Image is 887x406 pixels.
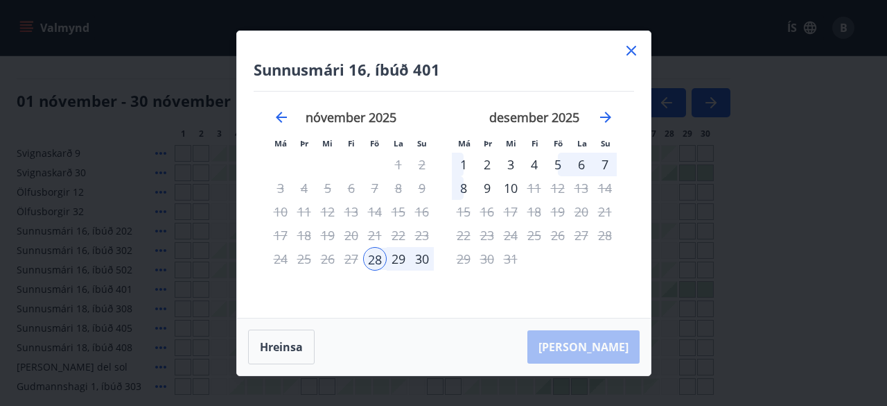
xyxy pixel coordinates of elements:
[363,176,387,200] td: Not available. föstudagur, 7. nóvember 2025
[452,223,475,247] td: Not available. mánudagur, 22. desember 2025
[387,247,410,271] td: Choose laugardagur, 29. nóvember 2025 as your check-out date. It’s available.
[499,153,522,176] div: 3
[570,223,593,247] td: Not available. laugardagur, 27. desember 2025
[458,138,471,149] small: Má
[475,176,499,200] td: Choose þriðjudagur, 9. desember 2025 as your check-out date. It’s available.
[316,176,340,200] td: Not available. miðvikudagur, 5. nóvember 2025
[269,200,292,223] td: Not available. mánudagur, 10. nóvember 2025
[522,153,546,176] div: 4
[316,200,340,223] td: Not available. miðvikudagur, 12. nóvember 2025
[394,138,403,149] small: La
[387,200,410,223] td: Not available. laugardagur, 15. nóvember 2025
[370,138,379,149] small: Fö
[316,223,340,247] td: Not available. miðvikudagur, 19. nóvember 2025
[546,223,570,247] td: Not available. föstudagur, 26. desember 2025
[593,200,617,223] td: Not available. sunnudagur, 21. desember 2025
[274,138,287,149] small: Má
[532,138,538,149] small: Fi
[292,247,316,271] td: Not available. þriðjudagur, 25. nóvember 2025
[363,247,387,271] td: Selected as start date. föstudagur, 28. nóvember 2025
[292,176,316,200] td: Not available. þriðjudagur, 4. nóvember 2025
[489,109,579,126] strong: desember 2025
[452,176,475,200] td: Choose mánudagur, 8. desember 2025 as your check-out date. It’s available.
[417,138,427,149] small: Su
[499,176,522,200] td: Choose miðvikudagur, 10. desember 2025 as your check-out date. It’s available.
[254,59,634,80] h4: Sunnusmári 16, íbúð 401
[601,138,611,149] small: Su
[499,153,522,176] td: Choose miðvikudagur, 3. desember 2025 as your check-out date. It’s available.
[577,138,587,149] small: La
[593,223,617,247] td: Not available. sunnudagur, 28. desember 2025
[522,176,546,200] td: Not available. fimmtudagur, 11. desember 2025
[484,138,492,149] small: Þr
[348,138,355,149] small: Fi
[570,153,593,176] div: 6
[387,153,410,176] td: Not available. laugardagur, 1. nóvember 2025
[316,247,340,271] td: Not available. miðvikudagur, 26. nóvember 2025
[269,176,292,200] td: Not available. mánudagur, 3. nóvember 2025
[522,223,546,247] td: Not available. fimmtudagur, 25. desember 2025
[300,138,308,149] small: Þr
[506,138,516,149] small: Mi
[554,138,563,149] small: Fö
[340,200,363,223] td: Not available. fimmtudagur, 13. nóvember 2025
[452,176,475,200] div: 8
[340,247,363,271] td: Not available. fimmtudagur, 27. nóvember 2025
[306,109,396,126] strong: nóvember 2025
[522,153,546,176] td: Choose fimmtudagur, 4. desember 2025 as your check-out date. It’s available.
[322,138,333,149] small: Mi
[570,176,593,200] td: Not available. laugardagur, 13. desember 2025
[387,247,410,271] div: 29
[570,200,593,223] td: Not available. laugardagur, 20. desember 2025
[570,153,593,176] td: Choose laugardagur, 6. desember 2025 as your check-out date. It’s available.
[269,247,292,271] td: Not available. mánudagur, 24. nóvember 2025
[475,200,499,223] td: Not available. þriðjudagur, 16. desember 2025
[410,223,434,247] td: Not available. sunnudagur, 23. nóvember 2025
[522,200,546,223] td: Not available. fimmtudagur, 18. desember 2025
[452,153,475,176] div: 1
[410,200,434,223] td: Not available. sunnudagur, 16. nóvember 2025
[410,153,434,176] td: Not available. sunnudagur, 2. nóvember 2025
[546,200,570,223] td: Not available. föstudagur, 19. desember 2025
[475,153,499,176] div: 2
[546,153,570,176] div: 5
[269,223,292,247] td: Not available. mánudagur, 17. nóvember 2025
[499,176,522,200] div: Aðeins útritun í boði
[475,153,499,176] td: Choose þriðjudagur, 2. desember 2025 as your check-out date. It’s available.
[410,247,434,271] td: Choose sunnudagur, 30. nóvember 2025 as your check-out date. It’s available.
[410,247,434,271] div: 30
[363,200,387,223] td: Not available. föstudagur, 14. nóvember 2025
[499,247,522,271] td: Not available. miðvikudagur, 31. desember 2025
[452,200,475,223] td: Not available. mánudagur, 15. desember 2025
[546,176,570,200] td: Not available. föstudagur, 12. desember 2025
[499,200,522,223] td: Not available. miðvikudagur, 17. desember 2025
[452,153,475,176] td: Choose mánudagur, 1. desember 2025 as your check-out date. It’s available.
[452,247,475,271] td: Not available. mánudagur, 29. desember 2025
[475,176,499,200] div: 9
[292,200,316,223] td: Not available. þriðjudagur, 11. nóvember 2025
[475,223,499,247] td: Not available. þriðjudagur, 23. desember 2025
[475,247,499,271] td: Not available. þriðjudagur, 30. desember 2025
[248,330,315,364] button: Hreinsa
[387,223,410,247] td: Not available. laugardagur, 22. nóvember 2025
[273,109,290,126] div: Move backward to switch to the previous month.
[340,223,363,247] td: Not available. fimmtudagur, 20. nóvember 2025
[410,176,434,200] td: Not available. sunnudagur, 9. nóvember 2025
[593,153,617,176] td: Choose sunnudagur, 7. desember 2025 as your check-out date. It’s available.
[254,92,634,301] div: Calendar
[597,109,614,126] div: Move forward to switch to the next month.
[363,247,387,271] div: 28
[363,223,387,247] td: Not available. föstudagur, 21. nóvember 2025
[593,176,617,200] td: Not available. sunnudagur, 14. desember 2025
[340,176,363,200] td: Not available. fimmtudagur, 6. nóvember 2025
[546,153,570,176] td: Choose föstudagur, 5. desember 2025 as your check-out date. It’s available.
[593,153,617,176] div: 7
[387,176,410,200] td: Not available. laugardagur, 8. nóvember 2025
[292,223,316,247] td: Not available. þriðjudagur, 18. nóvember 2025
[546,200,570,223] div: Aðeins útritun í boði
[499,223,522,247] td: Not available. miðvikudagur, 24. desember 2025
[340,200,363,223] div: Aðeins útritun í boði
